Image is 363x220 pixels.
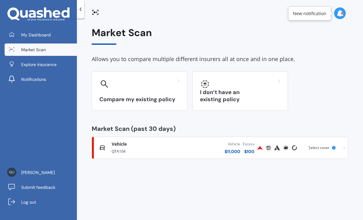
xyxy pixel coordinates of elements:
a: [PERSON_NAME] [5,166,77,179]
img: Autosure [273,144,281,152]
div: Allows you to compare multiple different insurers all at once and in one place. [92,55,348,64]
a: Log out [5,196,77,208]
span: Explore insurance [21,61,57,68]
img: Cove [291,144,298,152]
div: Market Scan (past 30 days) [92,126,348,132]
span: Market Scan [21,47,46,53]
a: Market Scan [5,44,77,56]
span: Select cover [309,145,329,150]
a: Notifications [5,73,77,85]
span: My Dashboard [21,32,51,38]
span: [PERSON_NAME] [21,169,55,176]
h3: Compare my existing policy [99,96,180,103]
a: Explore insurance [5,58,77,71]
img: Provident [256,144,264,152]
span: Submit feedback [21,184,55,190]
span: Vehicle [112,141,127,147]
div: New notification [293,10,326,17]
div: QTA104 [112,147,178,155]
img: Protecta [265,144,272,152]
a: Submit feedback [5,181,77,193]
span: Log out [21,199,36,205]
div: Excess [243,141,254,147]
div: $ 100 [243,148,254,155]
a: My Dashboard [5,29,77,41]
div: $ 11,000 [225,148,240,155]
a: VehicleQTA104Vehicle$11,000Excess$100ProvidentProtectaAutosureAACoveSelect cover [92,137,348,159]
img: 6fca375cd0a932b2f0b86d9483803ead [7,168,16,177]
div: Vehicle [225,141,240,147]
img: AA [282,144,289,152]
div: Market Scan [92,27,348,45]
h3: I don’t have an existing policy [200,89,280,103]
span: Notifications [21,76,46,82]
